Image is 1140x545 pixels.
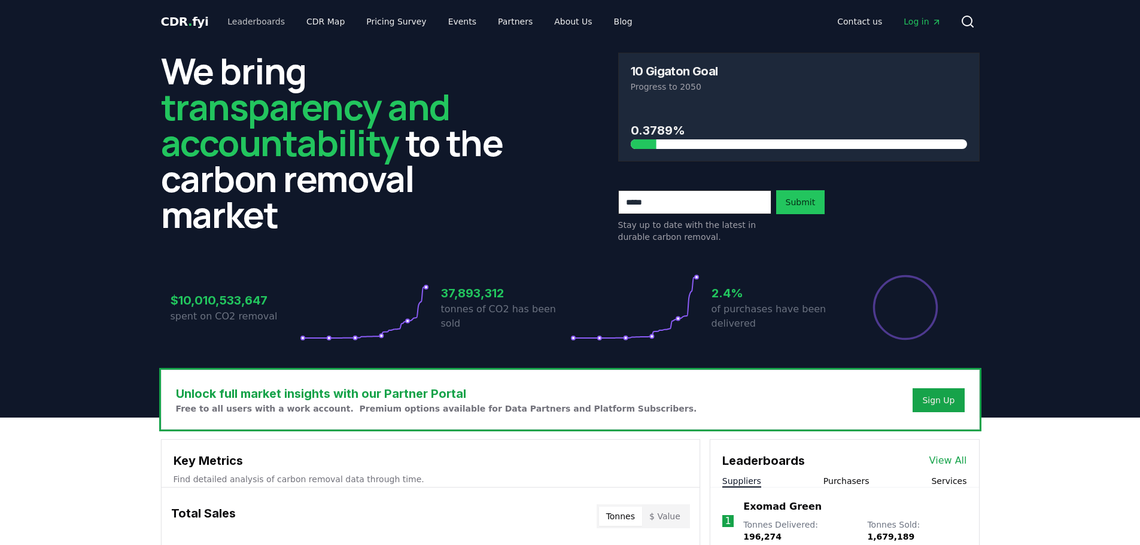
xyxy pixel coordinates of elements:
a: Leaderboards [218,11,294,32]
h3: 37,893,312 [441,284,570,302]
a: Log in [894,11,950,32]
h3: 0.3789% [631,121,967,139]
p: spent on CO2 removal [171,309,300,324]
a: View All [929,453,967,468]
a: About Us [545,11,601,32]
p: Tonnes Delivered : [743,519,855,543]
a: Events [439,11,486,32]
p: Find detailed analysis of carbon removal data through time. [174,473,688,485]
h3: Unlock full market insights with our Partner Portal [176,385,697,403]
button: Sign Up [913,388,964,412]
a: Contact us [828,11,892,32]
p: Stay up to date with the latest in durable carbon removal. [618,219,771,243]
h3: Key Metrics [174,452,688,470]
button: Purchasers [823,475,870,487]
p: 1 [725,514,731,528]
a: Partners [488,11,542,32]
h3: $10,010,533,647 [171,291,300,309]
a: Pricing Survey [357,11,436,32]
nav: Main [828,11,950,32]
span: Log in [904,16,941,28]
p: Free to all users with a work account. Premium options available for Data Partners and Platform S... [176,403,697,415]
p: of purchases have been delivered [712,302,841,331]
p: Progress to 2050 [631,81,967,93]
p: tonnes of CO2 has been sold [441,302,570,331]
a: Blog [604,11,642,32]
h3: Total Sales [171,504,236,528]
button: Suppliers [722,475,761,487]
button: Submit [776,190,825,214]
div: Percentage of sales delivered [872,274,939,341]
a: Exomad Green [743,500,822,514]
span: . [188,14,192,29]
span: CDR fyi [161,14,209,29]
p: Tonnes Sold : [867,519,966,543]
button: Services [931,475,966,487]
span: transparency and accountability [161,82,450,167]
a: CDR.fyi [161,13,209,30]
h3: Leaderboards [722,452,805,470]
h3: 10 Gigaton Goal [631,65,718,77]
h2: We bring to the carbon removal market [161,53,522,232]
span: 1,679,189 [867,532,914,541]
nav: Main [218,11,642,32]
a: CDR Map [297,11,354,32]
h3: 2.4% [712,284,841,302]
a: Sign Up [922,394,954,406]
button: Tonnes [599,507,642,526]
span: 196,274 [743,532,782,541]
button: $ Value [642,507,688,526]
